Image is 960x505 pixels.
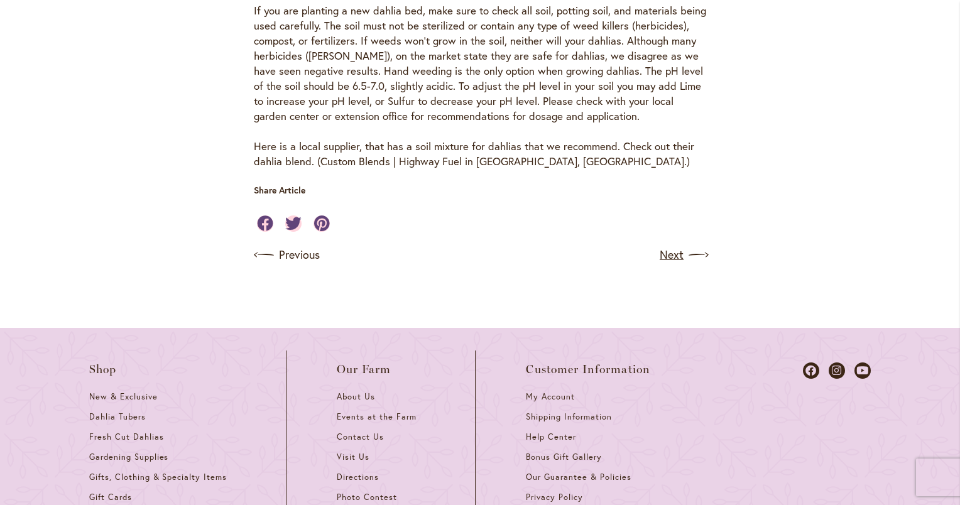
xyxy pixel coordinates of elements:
[254,245,320,265] a: Previous
[254,3,706,124] p: If you are planting a new dahlia bed, make sure to check all soil, potting soil, and materials be...
[89,432,164,442] span: Fresh Cut Dahlias
[89,452,168,462] span: Gardening Supplies
[337,492,397,502] span: Photo Contest
[254,139,706,169] p: Here is a local supplier, that has a soil mixture for dahlias that we recommend. Check out their ...
[89,492,132,502] span: Gift Cards
[320,154,687,168] a: Custom Blends | Highway Fuel in [GEOGRAPHIC_DATA], [GEOGRAPHIC_DATA].
[854,362,871,379] a: Dahlias on Youtube
[526,452,601,462] span: Bonus Gift Gallery
[89,411,146,422] span: Dahlia Tubers
[337,363,391,376] span: Our Farm
[526,432,576,442] span: Help Center
[89,391,158,402] span: New & Exclusive
[337,452,369,462] span: Visit Us
[526,492,583,502] span: Privacy Policy
[254,245,274,265] img: arrow icon
[257,215,273,232] a: Share on Facebook
[337,432,384,442] span: Contact Us
[660,245,706,265] a: Next
[314,215,330,232] a: Share on Pinterest
[337,391,375,402] span: About Us
[803,362,819,379] a: Dahlias on Facebook
[689,245,709,265] img: arrow icon
[526,411,611,422] span: Shipping Information
[526,363,650,376] span: Customer Information
[337,411,416,422] span: Events at the Farm
[254,184,324,197] p: Share Article
[285,215,302,232] a: Share on Twitter
[829,362,845,379] a: Dahlias on Instagram
[89,363,117,376] span: Shop
[526,391,575,402] span: My Account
